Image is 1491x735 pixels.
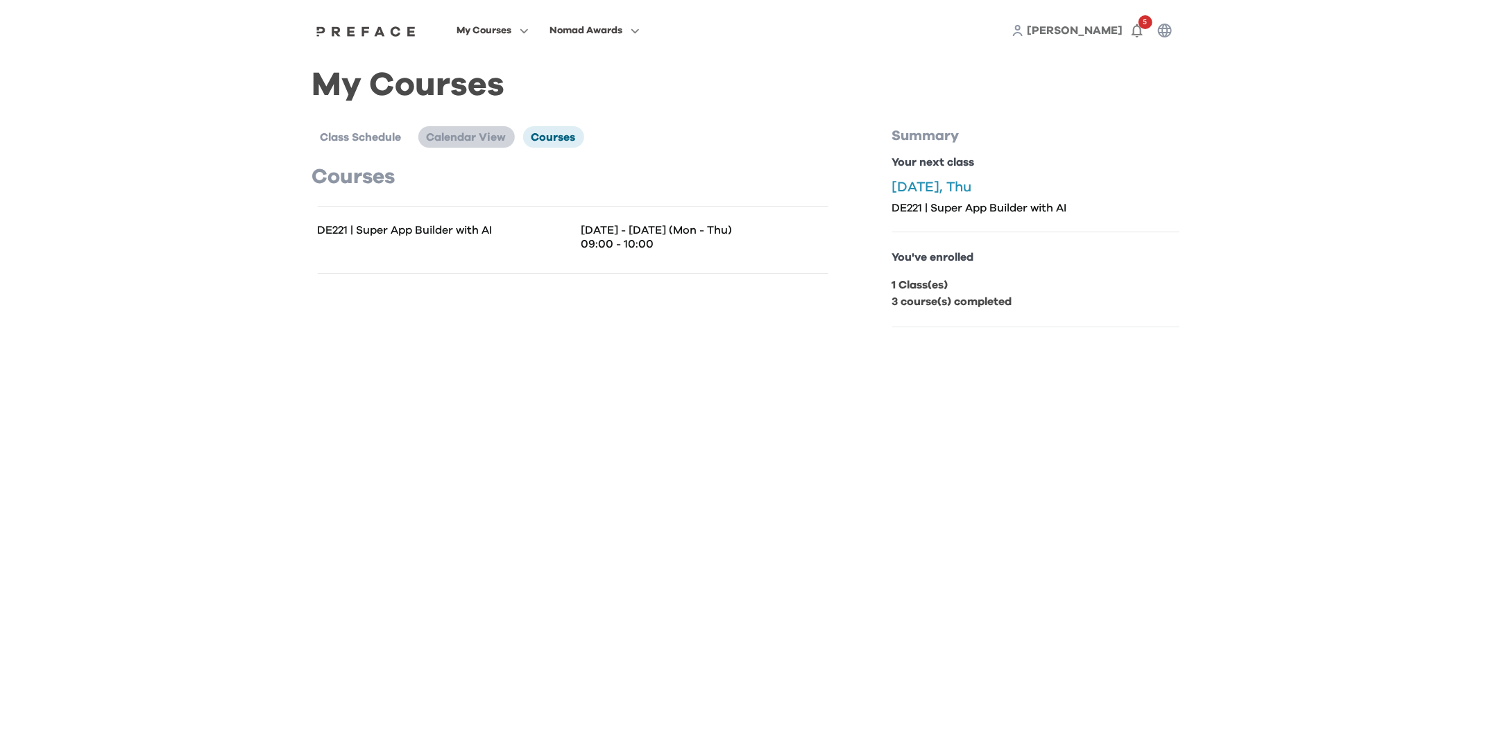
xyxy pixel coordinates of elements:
[892,179,1179,196] p: [DATE], Thu
[1028,22,1123,39] a: [PERSON_NAME]
[892,296,1012,307] b: 3 course(s) completed
[312,164,834,189] p: Courses
[318,223,573,237] p: DE221 | Super App Builder with AI
[892,201,1179,215] p: DE221 | Super App Builder with AI
[313,26,420,37] img: Preface Logo
[427,132,506,143] span: Calendar View
[457,22,511,39] span: My Courses
[892,126,1179,146] p: Summary
[892,154,1179,171] p: Your next class
[1123,17,1151,44] button: 5
[892,279,948,291] b: 1 Class(es)
[321,132,402,143] span: Class Schedule
[531,132,576,143] span: Courses
[545,21,644,40] button: Nomad Awards
[312,78,1179,93] h1: My Courses
[581,237,828,251] p: 09:00 - 10:00
[1139,15,1152,29] span: 5
[581,223,828,237] p: [DATE] - [DATE] (Mon - Thu)
[1028,25,1123,36] span: [PERSON_NAME]
[892,249,1179,266] p: You've enrolled
[452,21,533,40] button: My Courses
[549,22,622,39] span: Nomad Awards
[313,25,420,36] a: Preface Logo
